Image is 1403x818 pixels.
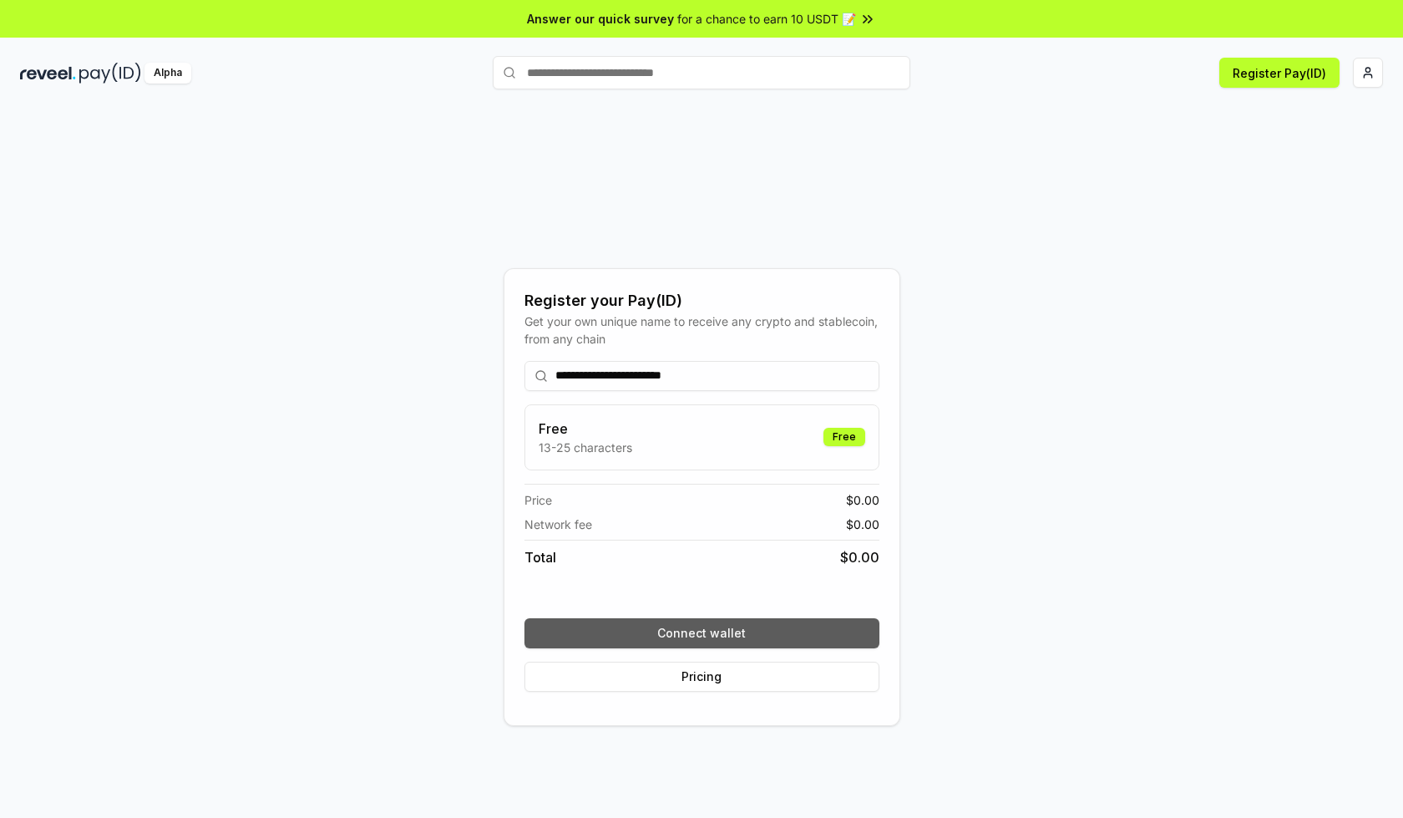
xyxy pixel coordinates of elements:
div: Get your own unique name to receive any crypto and stablecoin, from any chain [524,312,879,348]
span: $ 0.00 [846,516,879,533]
div: Register your Pay(ID) [524,289,879,312]
span: $ 0.00 [846,491,879,509]
div: Alpha [144,63,191,84]
div: Free [823,428,865,446]
button: Register Pay(ID) [1219,58,1340,88]
span: for a chance to earn 10 USDT 📝 [677,10,856,28]
span: Price [524,491,552,509]
button: Connect wallet [524,618,879,648]
img: reveel_dark [20,63,76,84]
img: pay_id [79,63,141,84]
span: Network fee [524,516,592,533]
button: Pricing [524,662,879,692]
span: Total [524,547,556,567]
span: $ 0.00 [840,547,879,567]
p: 13-25 characters [539,439,632,456]
h3: Free [539,419,632,439]
span: Answer our quick survey [527,10,674,28]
